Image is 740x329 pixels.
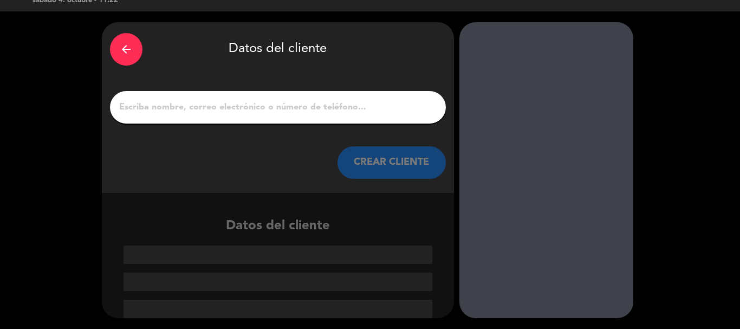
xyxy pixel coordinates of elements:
div: Datos del cliente [110,30,446,68]
button: CREAR CLIENTE [337,146,446,179]
i: arrow_back [120,43,133,56]
input: Escriba nombre, correo electrónico o número de teléfono... [118,100,438,115]
div: Datos del cliente [102,216,454,318]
